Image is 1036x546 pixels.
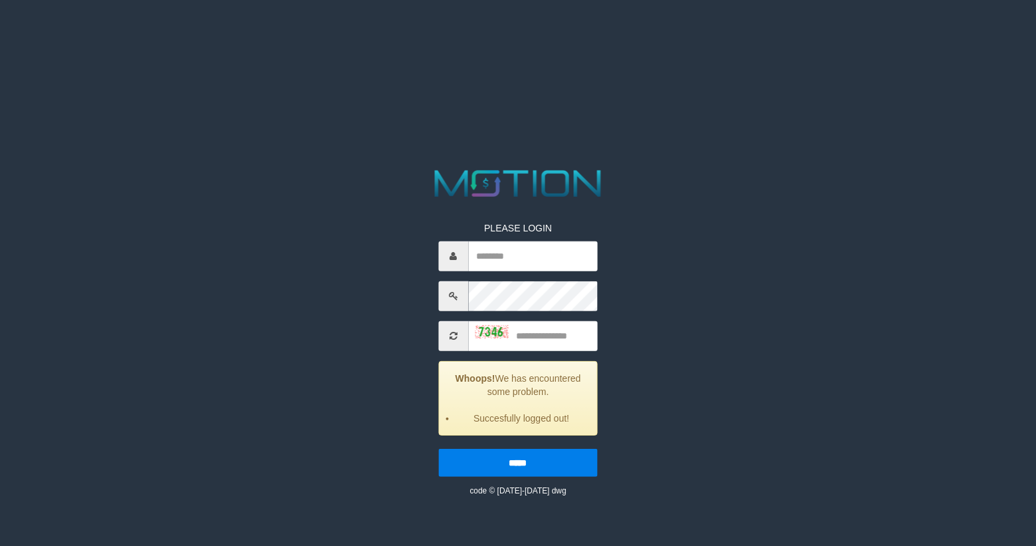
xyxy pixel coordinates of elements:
strong: Whoops! [455,373,495,384]
li: Succesfully logged out! [455,412,587,425]
small: code © [DATE]-[DATE] dwg [469,486,566,495]
img: captcha [475,325,508,339]
p: PLEASE LOGIN [438,221,598,235]
div: We has encountered some problem. [438,361,598,436]
img: MOTION_logo.png [428,166,609,202]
